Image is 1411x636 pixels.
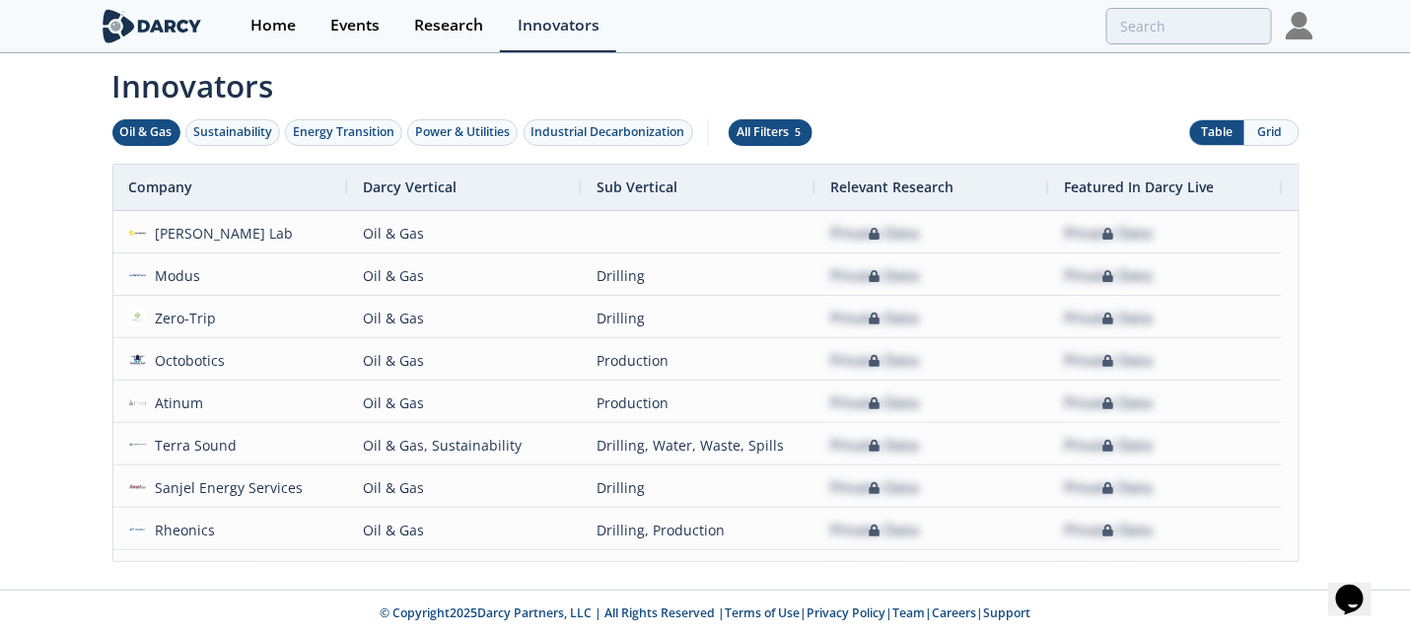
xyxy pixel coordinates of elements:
div: Drilling, Water, Waste, Spills [597,424,799,466]
div: Private Data [830,382,919,424]
div: All Filters [737,123,805,141]
div: Octobotics [146,339,225,382]
div: Innovators [518,18,600,34]
a: Team [893,604,926,621]
div: Energy Transition [293,123,394,141]
div: [PERSON_NAME] Lab [146,212,293,254]
div: Private Data [1064,551,1153,594]
button: Industrial Decarbonization [524,119,693,146]
div: Oil & Gas [363,339,565,382]
a: Careers [933,604,977,621]
a: Terms of Use [726,604,801,621]
div: Private Data [1064,466,1153,509]
div: Private Data [1064,297,1153,339]
div: Private Data [830,466,919,509]
div: Oil & Gas [363,551,565,594]
div: Oil & Gas, Sustainability [363,424,565,466]
button: Table [1190,120,1244,145]
div: Rheonics [146,509,215,551]
div: Drilling [597,466,799,509]
img: 2e65efa3-6c94-415d-91a3-04c42e6548c1 [129,309,147,326]
div: Production [597,382,799,424]
div: Home [250,18,296,34]
div: Production [597,339,799,382]
div: Private Data [1064,382,1153,424]
div: Oil & Gas [363,254,565,297]
div: Private Data [830,424,919,466]
div: Oil & Gas [363,297,565,339]
div: Private Data [1064,339,1153,382]
button: Grid [1244,120,1299,145]
div: Private Data [830,509,919,551]
div: Drilling, Production [597,551,799,594]
div: Private Data [830,339,919,382]
iframe: chat widget [1328,557,1391,616]
span: Relevant Research [830,177,953,196]
button: Energy Transition [285,119,402,146]
img: Profile [1286,12,1313,39]
div: Industrial Decarbonization [531,123,685,141]
div: Sanjel Energy Services [146,466,303,509]
img: 6c1fd47e-a9de-4d25-b0ff-b9dbcf72eb3c [129,436,147,454]
div: Private Data [830,551,919,594]
p: © Copyright 2025 Darcy Partners, LLC | All Rights Reserved | | | | | [103,604,1309,622]
div: Sustainability [193,123,272,141]
a: Support [984,604,1031,621]
div: Zero-Trip [146,297,216,339]
span: Darcy Vertical [363,177,457,196]
div: Drilling, Production [597,509,799,551]
img: f3daa296-edca-4246-95c9-a684112ce6f8 [129,224,147,242]
img: 45a0cbea-d989-4350-beef-8637b4f6d6e9 [129,393,147,411]
div: Power & Utilities [415,123,510,141]
span: Featured In Darcy Live [1064,177,1214,196]
button: Oil & Gas [112,119,180,146]
span: 5 [792,125,805,139]
div: Events [330,18,380,34]
div: Research [414,18,483,34]
div: Atinum [146,382,203,424]
span: Company [129,177,193,196]
img: 6be74745-e7f4-4809-9227-94d27c50fd57 [129,521,147,538]
div: Drilling [597,254,799,297]
img: 1947e124-eb77-42f3-86b6-0e38c15c803b [129,351,147,369]
img: logo-wide.svg [99,9,206,43]
div: Oil & Gas [120,123,173,141]
div: Private Data [830,212,919,254]
button: Power & Utilities [407,119,518,146]
div: Oil & Gas [363,509,565,551]
div: Private Data [830,297,919,339]
div: Oil & Gas [363,382,565,424]
span: Innovators [99,55,1313,108]
div: Terra Sound [146,424,237,466]
div: Private Data [1064,509,1153,551]
div: Private Data [1064,424,1153,466]
div: Mi4 Corporation [146,551,262,594]
div: Oil & Gas [363,466,565,509]
div: Private Data [830,254,919,297]
button: All Filters 5 [729,119,812,146]
div: Private Data [1064,212,1153,254]
div: Drilling [597,297,799,339]
input: Advanced Search [1106,8,1272,44]
a: Privacy Policy [808,604,886,621]
div: Oil & Gas [363,212,565,254]
span: Sub Vertical [597,177,677,196]
div: Private Data [1064,254,1153,297]
img: a5afd840-feb6-4328-8c69-739a799e54d1 [129,266,147,284]
img: sanjel.com.png [129,478,147,496]
button: Sustainability [185,119,280,146]
div: Modus [146,254,200,297]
